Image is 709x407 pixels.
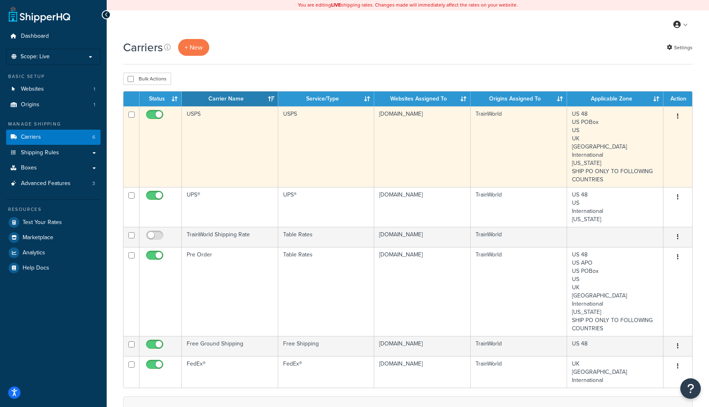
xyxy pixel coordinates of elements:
th: Applicable Zone: activate to sort column ascending [567,91,663,106]
td: USPS [182,106,278,187]
span: Websites [21,86,44,93]
td: TrainWorld [471,187,567,227]
th: Action [663,91,692,106]
td: [DOMAIN_NAME] [374,247,471,336]
a: Boxes [6,160,101,176]
a: Advanced Features 3 [6,176,101,191]
a: Test Your Rates [6,215,101,230]
td: [DOMAIN_NAME] [374,336,471,356]
td: US 48 [567,336,663,356]
td: Free Ground Shipping [182,336,278,356]
td: USPS [278,106,375,187]
td: FedEx® [278,356,375,388]
span: Dashboard [21,33,49,40]
span: Advanced Features [21,180,71,187]
td: Pre Order [182,247,278,336]
button: Open Resource Center [680,378,701,399]
td: [DOMAIN_NAME] [374,356,471,388]
a: Analytics [6,245,101,260]
th: Websites Assigned To: activate to sort column ascending [374,91,471,106]
td: UPS® [182,187,278,227]
td: US 48 US International [US_STATE] [567,187,663,227]
td: TrainWorld Shipping Rate [182,227,278,247]
a: Websites 1 [6,82,101,97]
td: Table Rates [278,227,375,247]
span: Carriers [21,134,41,141]
td: FedEx® [182,356,278,388]
h1: Carriers [123,39,163,55]
td: [DOMAIN_NAME] [374,227,471,247]
td: TrainWorld [471,356,567,388]
span: Scope: Live [21,53,50,60]
li: Websites [6,82,101,97]
span: Shipping Rules [21,149,59,156]
td: Free Shipping [278,336,375,356]
th: Origins Assigned To: activate to sort column ascending [471,91,567,106]
a: Dashboard [6,29,101,44]
span: 3 [92,180,95,187]
a: Marketplace [6,230,101,245]
a: ShipperHQ Home [9,6,70,23]
div: Basic Setup [6,73,101,80]
th: Carrier Name: activate to sort column ascending [182,91,278,106]
li: Origins [6,97,101,112]
td: TrainWorld [471,106,567,187]
a: Carriers 6 [6,130,101,145]
th: Service/Type: activate to sort column ascending [278,91,375,106]
div: Manage Shipping [6,121,101,128]
b: LIVE [331,1,341,9]
span: Boxes [21,165,37,171]
td: US 48 US APO US POBox US UK [GEOGRAPHIC_DATA] International [US_STATE] SHIP PO ONLY TO FOLLOWING ... [567,247,663,336]
td: TrainWorld [471,336,567,356]
a: Origins 1 [6,97,101,112]
span: Origins [21,101,39,108]
td: UK [GEOGRAPHIC_DATA] International [567,356,663,388]
span: Marketplace [23,234,53,241]
td: [DOMAIN_NAME] [374,187,471,227]
td: US 48 US POBox US UK [GEOGRAPHIC_DATA] International [US_STATE] SHIP PO ONLY TO FOLLOWING COUNTRIES [567,106,663,187]
th: Status: activate to sort column ascending [140,91,182,106]
td: Table Rates [278,247,375,336]
a: Help Docs [6,261,101,275]
span: Test Your Rates [23,219,62,226]
td: UPS® [278,187,375,227]
span: 1 [94,86,95,93]
li: Carriers [6,130,101,145]
li: Advanced Features [6,176,101,191]
button: Bulk Actions [123,73,171,85]
span: Help Docs [23,265,49,272]
td: [DOMAIN_NAME] [374,106,471,187]
button: + New [178,39,209,56]
span: 6 [92,134,95,141]
span: Analytics [23,249,45,256]
td: TrainWorld [471,227,567,247]
span: 1 [94,101,95,108]
div: Resources [6,206,101,213]
a: Shipping Rules [6,145,101,160]
a: Settings [667,42,693,53]
td: TrainWorld [471,247,567,336]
